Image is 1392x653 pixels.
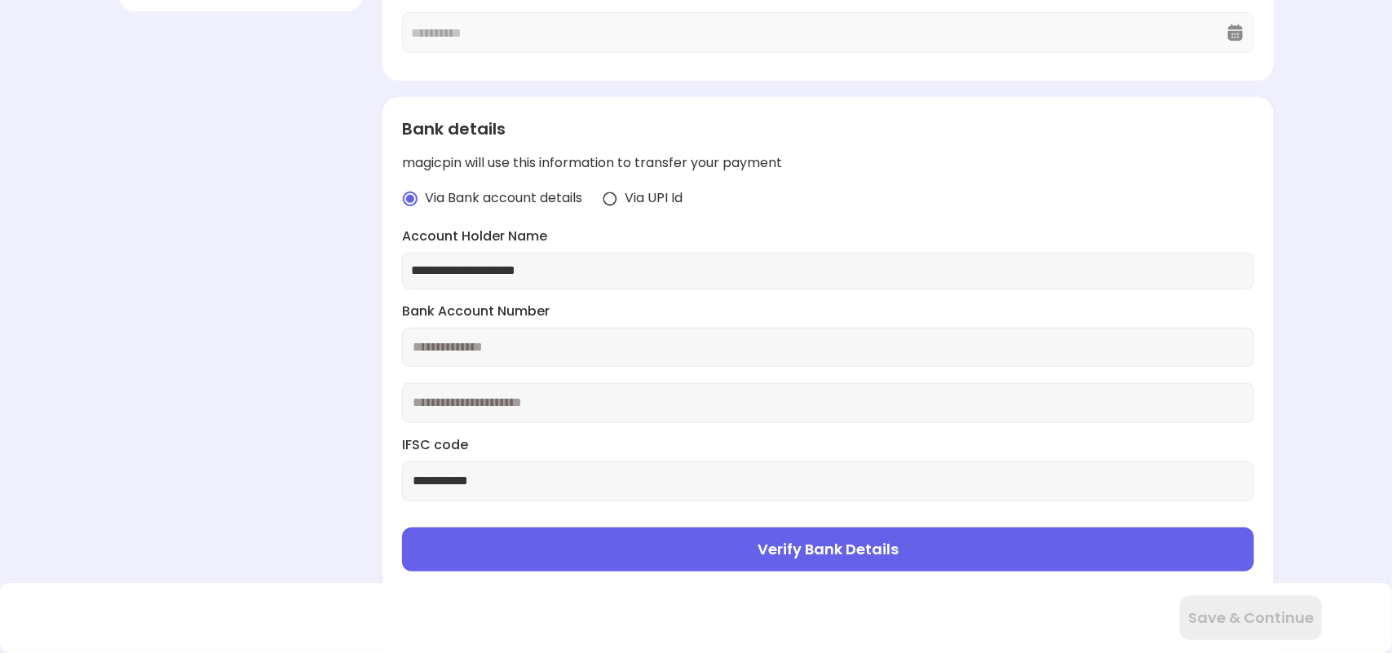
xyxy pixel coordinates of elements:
[402,117,1254,141] div: Bank details
[402,191,418,207] img: radio
[402,436,1254,455] label: IFSC code
[625,189,683,208] span: Via UPI Id
[402,527,1254,571] button: Verify Bank Details
[402,154,1254,173] div: magicpin will use this information to transfer your payment
[402,302,1254,321] label: Bank Account Number
[425,189,582,208] span: Via Bank account details
[402,227,1254,246] label: Account Holder Name
[1180,596,1322,640] button: Save & Continue
[602,191,618,207] img: radio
